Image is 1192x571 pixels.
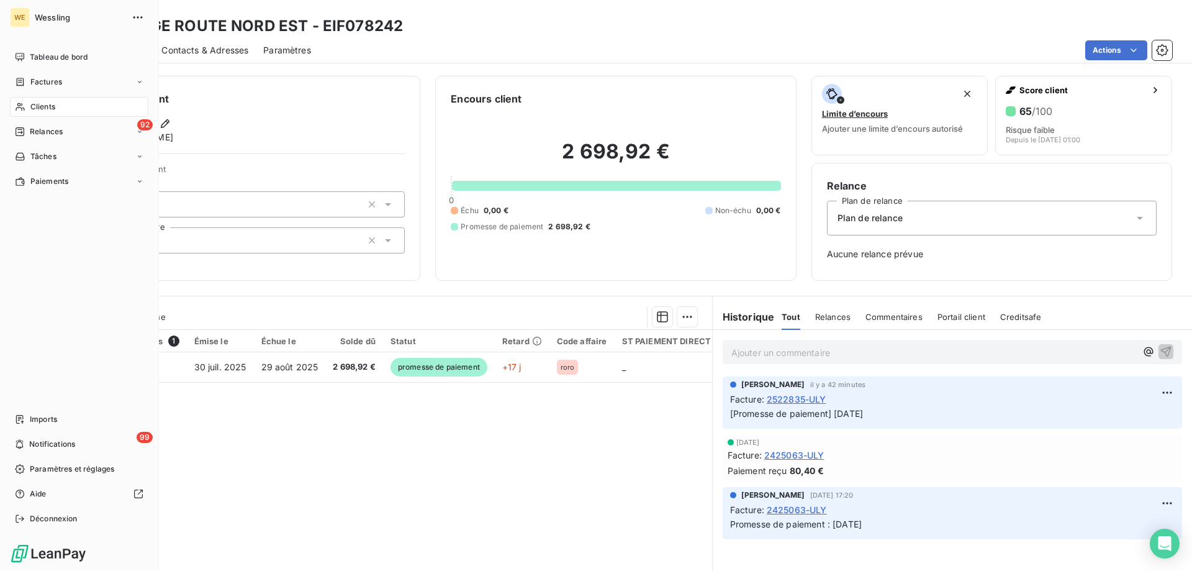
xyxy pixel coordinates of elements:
span: Score client [1019,85,1145,95]
div: Échue le [261,336,318,346]
span: [DATE] 17:20 [810,491,854,499]
span: Imports [30,414,57,425]
span: Wessling [35,12,124,22]
span: /100 [1032,105,1052,117]
span: Aide [30,488,47,500]
span: Paramètres [263,44,311,57]
h6: Historique [713,309,775,324]
span: Tâches [30,151,56,162]
span: Tableau de bord [30,52,88,63]
div: WE [10,7,30,27]
span: +17 j [502,362,521,372]
span: [DATE] [736,439,760,446]
span: Depuis le [DATE] 01:00 [1006,136,1080,144]
span: Non-échu [715,205,751,216]
span: Déconnexion [30,513,78,524]
div: Open Intercom Messenger [1150,529,1180,559]
span: 1 [168,336,179,347]
img: Logo LeanPay [10,544,87,564]
span: Contacts & Adresses [161,44,248,57]
span: Ajouter une limite d’encours autorisé [822,124,963,134]
span: promesse de paiement [391,358,487,377]
span: Facture : [730,503,764,516]
span: 2 698,92 € [333,361,376,373]
span: Notifications [29,439,75,450]
span: Risque faible [1006,125,1055,135]
span: 30 juil. 2025 [194,362,246,372]
h3: EIFFAGE ROUTE NORD EST - EIF078242 [109,15,403,37]
span: Échu [461,205,479,216]
span: il y a 42 minutes [810,381,866,388]
span: 80,40 € [790,464,824,477]
span: Facture : [728,449,762,462]
div: Solde dû [333,336,376,346]
span: Tout [782,312,800,322]
h2: 2 698,92 € [451,139,780,176]
span: 2 698,92 € [548,221,590,232]
span: Plan de relance [838,212,903,224]
span: 92 [137,119,153,130]
h6: Encours client [451,91,521,106]
span: Propriétés Client [100,164,405,181]
div: ST PAIEMENT DIRECT [622,336,711,346]
div: Code affaire [557,336,607,346]
div: Statut [391,336,487,346]
span: [PERSON_NAME] [741,490,805,501]
span: Factures [30,76,62,88]
span: 2425063-ULY [767,503,827,516]
h6: 65 [1019,105,1052,117]
span: [PERSON_NAME] [741,379,805,390]
span: _ [622,362,626,372]
div: Retard [502,336,542,346]
span: 0,00 € [484,205,508,216]
span: Creditsafe [1000,312,1042,322]
span: Clients [30,101,55,112]
a: Aide [10,484,148,504]
button: Actions [1085,40,1147,60]
h6: Informations client [75,91,405,106]
button: Limite d’encoursAjouter une limite d’encours autorisé [811,76,988,155]
span: roro [561,363,575,371]
h6: Relance [827,178,1157,193]
span: Paiements [30,176,68,187]
span: Commentaires [865,312,923,322]
span: Aucune relance prévue [827,248,1157,260]
span: 2425063-ULY [764,449,824,462]
span: Facture : [730,393,764,406]
span: Promesse de paiement [461,221,543,232]
span: 0 [449,195,454,205]
span: 2522835-ULY [767,393,826,406]
span: 0,00 € [756,205,781,216]
span: 99 [137,432,153,443]
button: Score client65/100Risque faibleDepuis le [DATE] 01:00 [995,76,1172,155]
span: Promesse de paiement : [DATE] [730,519,862,529]
span: [Promesse de paiement] [DATE] [730,408,863,419]
span: Portail client [937,312,985,322]
div: Émise le [194,336,246,346]
span: Paiement reçu [728,464,787,477]
span: Paramètres et réglages [30,464,114,475]
span: Limite d’encours [822,109,888,119]
span: 29 août 2025 [261,362,318,372]
span: Relances [815,312,851,322]
span: Relances [30,126,63,137]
